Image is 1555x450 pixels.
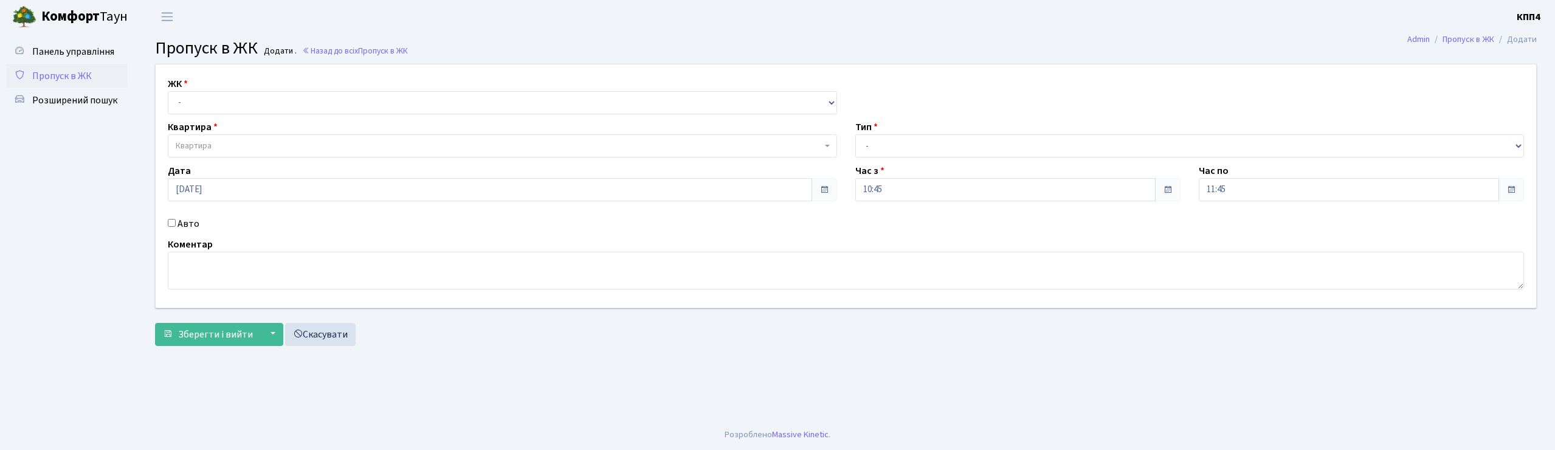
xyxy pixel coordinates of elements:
[168,77,188,91] label: ЖК
[155,323,261,346] button: Зберегти і вийти
[855,164,884,178] label: Час з
[261,46,297,57] small: Додати .
[178,328,253,341] span: Зберегти і вийти
[1494,33,1537,46] li: Додати
[178,216,199,231] label: Авто
[168,120,218,134] label: Квартира
[168,237,213,252] label: Коментар
[41,7,128,27] span: Таун
[6,40,128,64] a: Панель управління
[772,428,829,441] a: Massive Kinetic
[302,45,408,57] a: Назад до всіхПропуск в ЖК
[1443,33,1494,46] a: Пропуск в ЖК
[152,7,182,27] button: Переключити навігацію
[155,36,258,60] span: Пропуск в ЖК
[725,428,830,441] div: Розроблено .
[168,164,191,178] label: Дата
[6,88,128,112] a: Розширений пошук
[1199,164,1229,178] label: Час по
[1517,10,1540,24] a: КПП4
[32,69,92,83] span: Пропуск в ЖК
[41,7,100,26] b: Комфорт
[855,120,878,134] label: Тип
[32,45,114,58] span: Панель управління
[1389,27,1555,52] nav: breadcrumb
[12,5,36,29] img: logo.png
[32,94,117,107] span: Розширений пошук
[358,45,408,57] span: Пропуск в ЖК
[285,323,356,346] a: Скасувати
[176,140,212,152] span: Квартира
[1407,33,1430,46] a: Admin
[6,64,128,88] a: Пропуск в ЖК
